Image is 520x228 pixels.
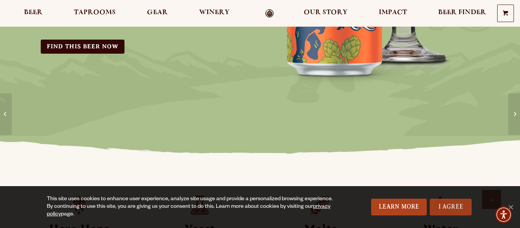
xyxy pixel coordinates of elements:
[41,40,124,54] a: Find this Beer Now
[24,10,43,16] span: Beer
[430,199,472,215] a: I Agree
[47,196,336,218] div: This site uses cookies to enhance user experience, analyze site usage and provide a personalized ...
[142,9,173,18] a: Gear
[304,10,348,16] span: Our Story
[255,9,284,18] a: Odell Home
[194,9,234,18] a: Winery
[438,10,486,16] span: Beer Finder
[199,10,230,16] span: Winery
[69,9,121,18] a: Taprooms
[433,9,491,18] a: Beer Finder
[374,9,412,18] a: Impact
[371,199,427,215] a: Learn More
[74,10,116,16] span: Taprooms
[379,10,407,16] span: Impact
[495,206,512,223] div: Accessibility Menu
[299,9,353,18] a: Our Story
[19,9,48,18] a: Beer
[47,204,330,218] a: privacy policy
[147,10,168,16] span: Gear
